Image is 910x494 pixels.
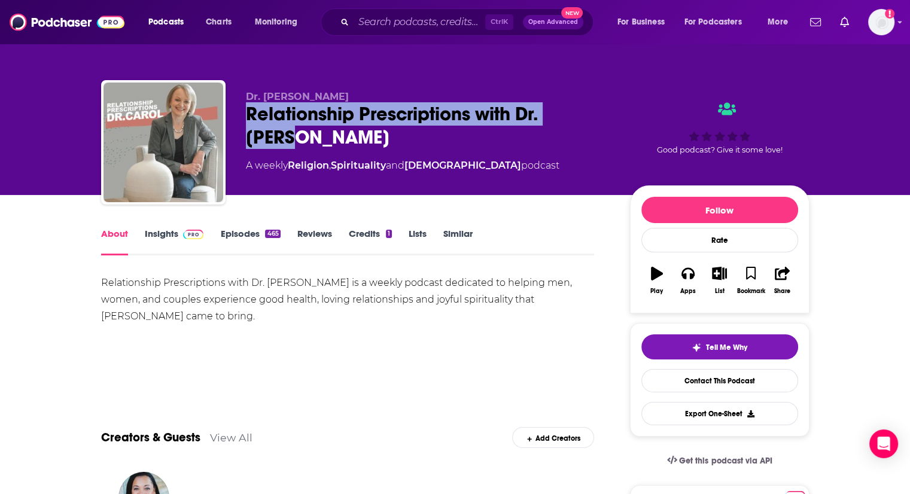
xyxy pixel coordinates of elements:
[672,259,704,302] button: Apps
[835,12,854,32] a: Show notifications dropdown
[805,12,826,32] a: Show notifications dropdown
[868,9,894,35] button: Show profile menu
[617,14,665,31] span: For Business
[386,160,404,171] span: and
[885,9,894,19] svg: Add a profile image
[104,83,223,202] img: Relationship Prescriptions with Dr. Carol
[868,9,894,35] span: Logged in as Lydia_Gustafson
[658,446,782,475] a: Get this podcast via API
[715,288,725,295] div: List
[641,228,798,252] div: Rate
[145,228,204,255] a: InsightsPodchaser Pro
[485,14,513,30] span: Ctrl K
[10,11,124,33] img: Podchaser - Follow, Share and Rate Podcasts
[704,259,735,302] button: List
[523,15,583,29] button: Open AdvancedNew
[206,14,232,31] span: Charts
[101,430,200,445] a: Creators & Guests
[706,343,747,352] span: Tell Me Why
[768,14,788,31] span: More
[101,275,595,325] div: Relationship Prescriptions with Dr. [PERSON_NAME] is a weekly podcast dedicated to helping men, w...
[679,456,772,466] span: Get this podcast via API
[329,160,331,171] span: ,
[677,13,759,32] button: open menu
[774,288,790,295] div: Share
[692,343,701,352] img: tell me why sparkle
[869,429,898,458] div: Open Intercom Messenger
[183,230,204,239] img: Podchaser Pro
[868,9,894,35] img: User Profile
[630,91,809,165] div: Good podcast? Give it some love!
[561,7,583,19] span: New
[101,228,128,255] a: About
[641,369,798,392] a: Contact This Podcast
[246,13,313,32] button: open menu
[148,14,184,31] span: Podcasts
[736,288,765,295] div: Bookmark
[641,334,798,359] button: tell me why sparkleTell Me Why
[255,14,297,31] span: Monitoring
[354,13,485,32] input: Search podcasts, credits, & more...
[386,230,392,238] div: 1
[210,431,252,444] a: View All
[609,13,680,32] button: open menu
[657,145,783,154] span: Good podcast? Give it some love!
[684,14,742,31] span: For Podcasters
[297,228,332,255] a: Reviews
[140,13,199,32] button: open menu
[443,228,473,255] a: Similar
[759,13,803,32] button: open menu
[349,228,392,255] a: Credits1
[409,228,427,255] a: Lists
[641,197,798,223] button: Follow
[512,427,594,448] div: Add Creators
[641,402,798,425] button: Export One-Sheet
[641,259,672,302] button: Play
[766,259,798,302] button: Share
[198,13,239,32] a: Charts
[220,228,280,255] a: Episodes465
[332,8,605,36] div: Search podcasts, credits, & more...
[528,19,578,25] span: Open Advanced
[404,160,521,171] a: [DEMOGRAPHIC_DATA]
[331,160,386,171] a: Spirituality
[735,259,766,302] button: Bookmark
[680,288,696,295] div: Apps
[650,288,663,295] div: Play
[288,160,329,171] a: Religion
[246,91,349,102] span: Dr. [PERSON_NAME]
[265,230,280,238] div: 465
[246,158,559,173] div: A weekly podcast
